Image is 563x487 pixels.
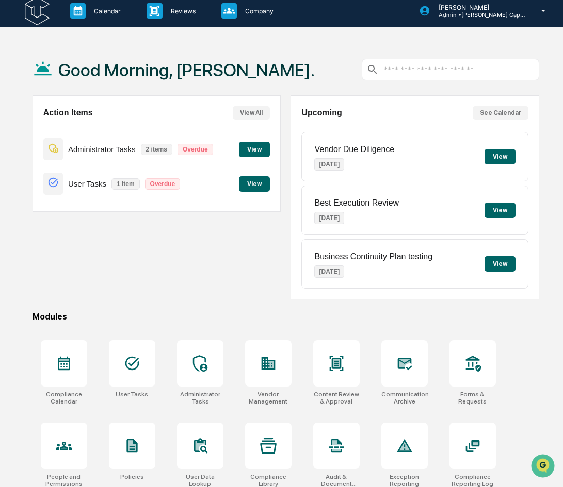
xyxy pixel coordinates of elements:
iframe: Open customer support [530,453,558,481]
a: 🔎Data Lookup [6,145,69,164]
p: Best Execution Review [314,198,399,208]
p: Overdue [145,178,181,190]
p: Admin • [PERSON_NAME] Capital Management [430,11,526,19]
button: View [485,149,516,164]
div: Modules [33,312,539,322]
a: Powered byPylon [73,174,125,182]
button: See Calendar [473,106,528,120]
button: View [485,203,516,218]
div: Communications Archive [381,391,428,405]
a: View [239,178,270,188]
a: 🗄️Attestations [71,126,132,144]
p: Overdue [178,144,213,155]
div: We're offline, we'll be back soon [35,89,135,97]
span: Attestations [85,130,128,140]
button: View [239,142,270,157]
div: 🖐️ [10,131,19,139]
button: View [239,176,270,192]
p: [PERSON_NAME] [430,4,526,11]
p: Reviews [163,7,201,15]
div: Administrator Tasks [177,391,223,405]
div: Compliance Calendar [41,391,87,405]
button: Start new chat [175,82,188,94]
div: Content Review & Approval [313,391,360,405]
div: User Tasks [116,391,148,398]
p: 1 item [111,178,140,190]
a: View [239,144,270,154]
h1: Good Morning, [PERSON_NAME]. [58,60,315,80]
span: Data Lookup [21,149,65,160]
p: Business Continuity Plan testing [314,252,432,261]
div: Start new chat [35,79,169,89]
img: 1746055101610-c473b297-6a78-478c-a979-82029cc54cd1 [10,79,29,97]
p: [DATE] [314,212,344,224]
div: Policies [120,473,144,480]
button: View [485,256,516,272]
span: Preclearance [21,130,67,140]
p: [DATE] [314,158,344,171]
p: Administrator Tasks [68,145,136,154]
p: Vendor Due Diligence [314,145,394,154]
h2: Upcoming [301,108,342,117]
p: [DATE] [314,265,344,278]
p: 2 items [141,144,172,155]
div: Forms & Requests [449,391,496,405]
p: User Tasks [68,179,106,188]
a: 🖐️Preclearance [6,126,71,144]
p: Calendar [86,7,126,15]
h2: Action Items [43,108,93,117]
button: View All [233,106,270,120]
p: Company [237,7,279,15]
p: How can we help? [10,22,188,38]
div: Vendor Management [245,391,292,405]
span: Pylon [103,175,125,182]
input: Clear [27,47,170,58]
div: 🗄️ [75,131,83,139]
div: 🔎 [10,150,19,159]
